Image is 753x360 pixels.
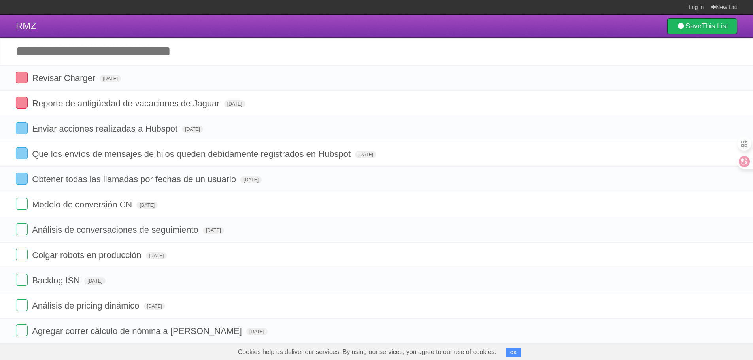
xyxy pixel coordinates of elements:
[32,225,200,235] span: Análisis de conversaciones de seguimiento
[100,75,121,82] span: [DATE]
[144,303,165,310] span: [DATE]
[224,100,245,107] span: [DATE]
[16,147,28,159] label: Done
[246,328,268,335] span: [DATE]
[16,223,28,235] label: Done
[146,252,167,259] span: [DATE]
[230,344,504,360] span: Cookies help us deliver our services. By using our services, you agree to our use of cookies.
[32,275,82,285] span: Backlog ISN
[702,22,728,30] b: This List
[203,227,224,234] span: [DATE]
[16,198,28,210] label: Done
[16,97,28,109] label: Done
[32,301,141,311] span: Análisis de pricing dinámico
[16,122,28,134] label: Done
[32,326,244,336] span: Agregar correr cálculo de nómina a [PERSON_NAME]
[32,98,222,108] span: Reporte de antigüedad de vacaciones de Jaguar
[32,250,143,260] span: Colgar robots en producción
[16,249,28,260] label: Done
[32,73,97,83] span: Revisar Charger
[240,176,262,183] span: [DATE]
[16,299,28,311] label: Done
[16,274,28,286] label: Done
[32,174,238,184] span: Obtener todas las llamadas por fechas de un usuario
[16,72,28,83] label: Done
[667,18,737,34] a: SaveThis List
[16,324,28,336] label: Done
[182,126,203,133] span: [DATE]
[355,151,376,158] span: [DATE]
[16,173,28,185] label: Done
[136,202,158,209] span: [DATE]
[84,277,106,285] span: [DATE]
[506,348,521,357] button: OK
[32,149,353,159] span: Que los envíos de mensajes de hilos queden debidamente registrados en Hubspot
[16,21,36,31] span: RMZ
[32,200,134,209] span: Modelo de conversión CN
[32,124,179,134] span: Enviar acciones realizadas a Hubspot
